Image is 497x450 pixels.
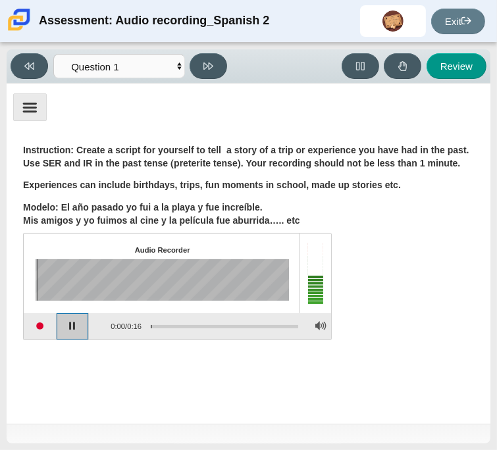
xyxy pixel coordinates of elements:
img: horacio.gomez.VC20zv [382,11,404,32]
span: 0:00 [111,322,125,331]
span: / [125,322,127,331]
span: 0:16 [127,322,142,331]
button: Raise Your Hand [384,53,421,79]
button: Adjust Volume [311,313,331,339]
b: Instruction: Create a script for yourself to tell a story of a trip or experience you have had in... [23,144,469,169]
a: Carmen School of Science & Technology [5,24,33,36]
button: Pause playback [57,313,90,339]
img: Carmen School of Science & Technology [5,6,33,34]
button: Start recording [24,313,57,339]
div: Assessment: Audio recording_Spanish 2 [39,5,269,37]
div: Audio Recorder [135,245,190,256]
b: Modelo: El año pasado yo fui a la playa y fue increíble. Mis amigos y yo fuimos al cine y la pelí... [23,201,300,226]
button: Toggle menu [13,93,47,121]
b: Experiences can include birthdays, trips, fun moments in school, made up stories etc. [23,179,401,191]
canvas: Sound waves [36,259,289,301]
div: Progress [151,325,298,328]
a: Exit [431,9,485,34]
button: Review [427,53,486,79]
